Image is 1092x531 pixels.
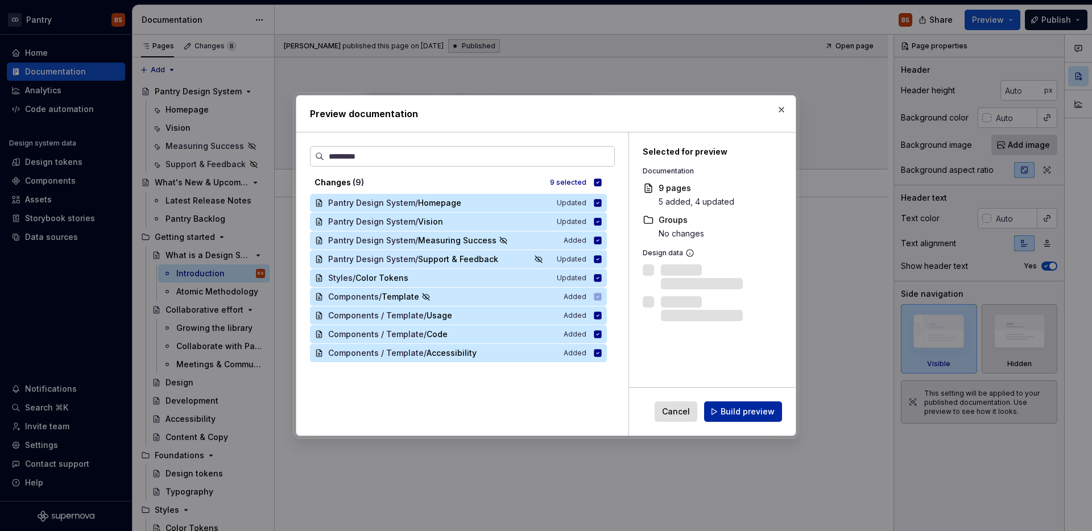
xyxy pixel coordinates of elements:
[564,311,586,320] span: Added
[310,107,782,121] h2: Preview documentation
[415,216,418,227] span: /
[415,254,418,265] span: /
[662,406,690,417] span: Cancel
[550,178,586,187] div: 9 selected
[659,196,734,208] div: 5 added, 4 updated
[328,197,415,209] span: Pantry Design System
[315,177,543,188] div: Changes
[353,272,355,284] span: /
[704,401,782,422] button: Build preview
[424,347,427,359] span: /
[328,216,415,227] span: Pantry Design System
[557,217,586,226] span: Updated
[424,310,427,321] span: /
[418,254,498,265] span: Support & Feedback
[721,406,775,417] span: Build preview
[427,310,452,321] span: Usage
[418,197,461,209] span: Homepage
[415,197,418,209] span: /
[328,347,424,359] span: Components / Template
[659,214,704,226] div: Groups
[643,248,776,258] div: Design data
[418,235,497,246] span: Measuring Success
[427,347,477,359] span: Accessibility
[328,254,415,265] span: Pantry Design System
[353,177,364,187] span: ( 9 )
[557,198,586,208] span: Updated
[643,146,776,157] div: Selected for preview
[427,329,449,340] span: Code
[564,236,586,245] span: Added
[424,329,427,340] span: /
[415,235,418,246] span: /
[328,329,424,340] span: Components / Template
[328,272,353,284] span: Styles
[328,310,424,321] span: Components / Template
[557,255,586,264] span: Updated
[643,167,776,176] div: Documentation
[655,401,697,422] button: Cancel
[557,273,586,283] span: Updated
[355,272,408,284] span: Color Tokens
[418,216,443,227] span: Vision
[659,182,734,194] div: 9 pages
[564,330,586,339] span: Added
[564,349,586,358] span: Added
[659,228,704,239] div: No changes
[328,235,415,246] span: Pantry Design System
